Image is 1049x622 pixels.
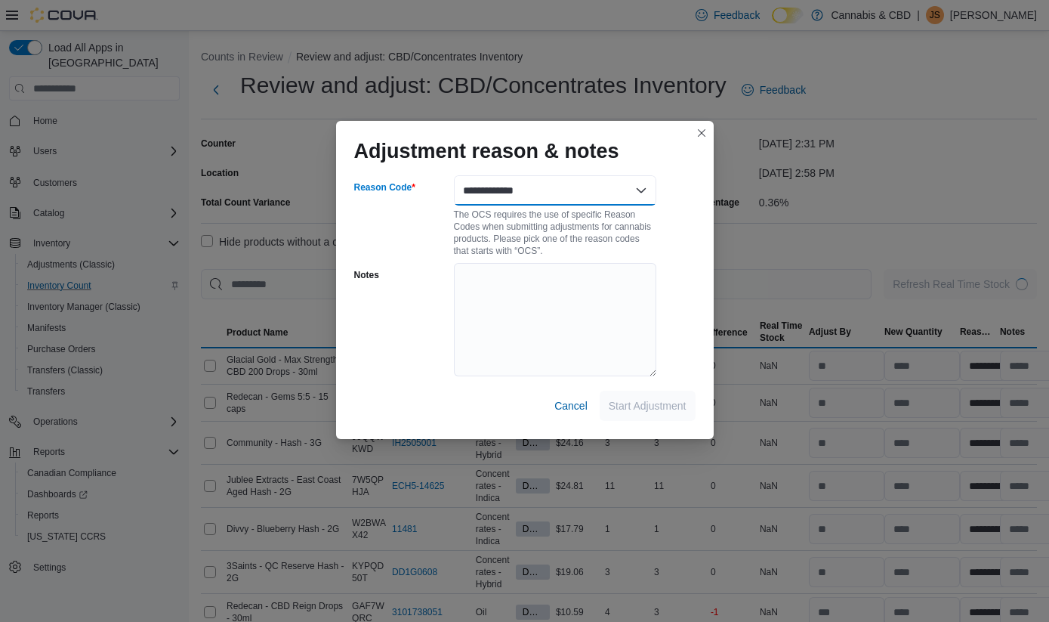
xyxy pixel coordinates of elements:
button: Cancel [548,391,594,421]
span: Cancel [554,398,588,413]
button: Closes this modal window [693,124,711,142]
button: Start Adjustment [600,391,696,421]
div: The OCS requires the use of specific Reason Codes when submitting adjustments for cannabis produc... [454,206,656,257]
label: Notes [354,269,379,281]
h1: Adjustment reason & notes [354,139,619,163]
span: Start Adjustment [609,398,686,413]
label: Reason Code [354,181,415,193]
